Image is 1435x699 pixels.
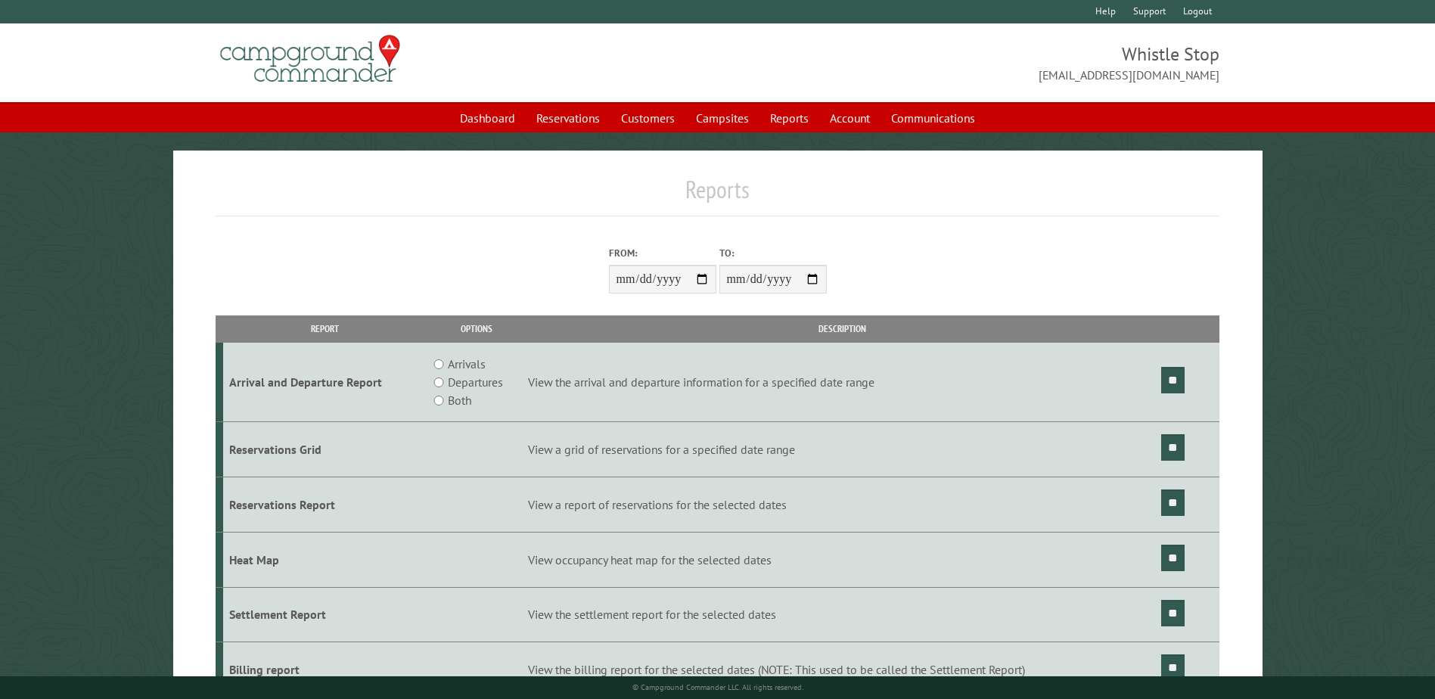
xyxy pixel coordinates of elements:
label: Both [448,391,471,409]
td: View a report of reservations for the selected dates [526,477,1159,532]
td: Reservations Grid [223,422,427,477]
td: View the arrival and departure information for a specified date range [526,343,1159,422]
span: Whistle Stop [EMAIL_ADDRESS][DOMAIN_NAME] [718,42,1219,84]
a: Dashboard [451,104,524,132]
h1: Reports [216,175,1219,216]
a: Communications [882,104,984,132]
th: Options [427,315,525,342]
a: Campsites [687,104,758,132]
td: Reservations Report [223,477,427,532]
small: © Campground Commander LLC. All rights reserved. [632,682,803,692]
td: View occupancy heat map for the selected dates [526,532,1159,587]
td: Settlement Report [223,587,427,642]
label: Arrivals [448,355,486,373]
a: Reservations [527,104,609,132]
a: Customers [612,104,684,132]
th: Report [223,315,427,342]
label: To: [719,246,827,260]
img: Campground Commander [216,30,405,89]
a: Account [821,104,879,132]
td: View a grid of reservations for a specified date range [526,422,1159,477]
td: View the settlement report for the selected dates [526,587,1159,642]
td: Heat Map [223,532,427,587]
td: Billing report [223,642,427,697]
td: Arrival and Departure Report [223,343,427,422]
a: Reports [761,104,818,132]
td: View the billing report for the selected dates (NOTE: This used to be called the Settlement Report) [526,642,1159,697]
label: From: [609,246,716,260]
th: Description [526,315,1159,342]
label: Departures [448,373,503,391]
